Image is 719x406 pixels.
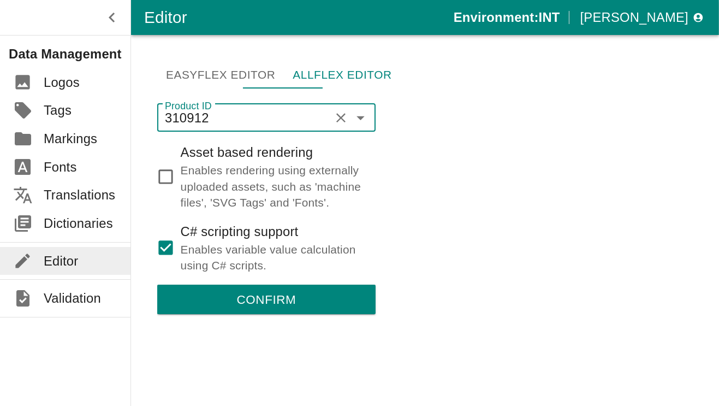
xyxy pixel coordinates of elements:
[576,4,706,31] button: profile
[144,4,454,31] div: Editor
[44,73,80,92] p: Logos
[9,44,130,64] p: Data Management
[44,289,101,308] p: Validation
[44,129,97,149] p: Markings
[580,8,688,27] p: [PERSON_NAME]
[44,185,115,205] p: Translations
[181,143,367,162] p: Asset based rendering
[331,108,352,128] button: Clear
[157,285,376,314] button: Confirm
[284,61,400,89] a: Allflex Editor
[350,107,372,129] button: Open
[157,61,284,89] a: Easyflex Editor
[44,101,72,120] p: Tags
[181,242,367,274] p: Enables variable value calculation using C# scripts.
[181,162,367,211] p: Enables rendering using externally uploaded assets, such as 'machine files', 'SVG Tags' and 'Fonts'.
[44,251,78,271] p: Editor
[44,214,113,233] p: Dictionaries
[454,8,560,27] p: Environment: INT
[181,222,367,242] p: C# scripting support
[165,99,212,113] label: Product ID
[44,157,77,177] p: Fonts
